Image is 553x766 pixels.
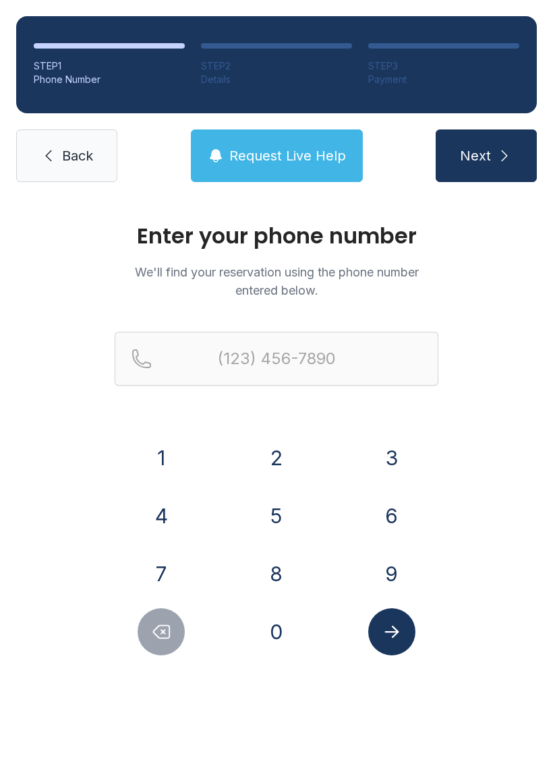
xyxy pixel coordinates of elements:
[138,550,185,597] button: 7
[229,146,346,165] span: Request Live Help
[115,225,438,247] h1: Enter your phone number
[138,608,185,655] button: Delete number
[368,492,415,539] button: 6
[253,434,300,481] button: 2
[253,608,300,655] button: 0
[138,492,185,539] button: 4
[62,146,93,165] span: Back
[253,550,300,597] button: 8
[201,59,352,73] div: STEP 2
[34,73,185,86] div: Phone Number
[34,59,185,73] div: STEP 1
[460,146,491,165] span: Next
[368,73,519,86] div: Payment
[368,59,519,73] div: STEP 3
[115,332,438,386] input: Reservation phone number
[368,550,415,597] button: 9
[253,492,300,539] button: 5
[368,608,415,655] button: Submit lookup form
[368,434,415,481] button: 3
[201,73,352,86] div: Details
[138,434,185,481] button: 1
[115,263,438,299] p: We'll find your reservation using the phone number entered below.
